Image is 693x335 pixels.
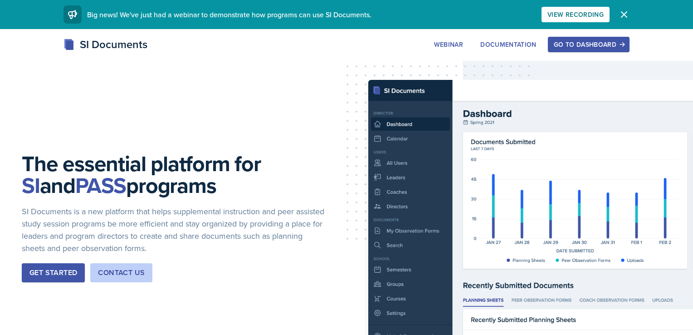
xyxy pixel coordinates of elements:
[554,41,624,48] div: Go to Dashboard
[542,7,610,22] button: View Recording
[90,263,152,282] button: Contact Us
[63,36,147,53] div: SI Documents
[547,11,604,18] div: View Recording
[29,267,77,278] div: Get Started
[22,263,85,282] button: Get Started
[474,37,542,52] button: Documentation
[87,10,371,20] span: Big news! We've just had a webinar to demonstrate how programs can use SI Documents.
[434,41,463,48] div: Webinar
[98,267,145,278] div: Contact Us
[428,37,469,52] button: Webinar
[480,41,537,48] div: Documentation
[548,37,630,52] button: Go to Dashboard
